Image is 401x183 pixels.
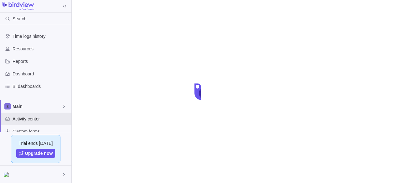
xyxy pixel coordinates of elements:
span: Resources [13,46,69,52]
span: Trial ends [DATE] [19,140,53,146]
span: Dashboard [13,71,69,77]
span: Activity center [13,116,69,122]
span: Custom forms [13,128,69,135]
span: BI dashboards [13,83,69,89]
img: logo [3,2,34,11]
div: loading [188,79,213,104]
a: Upgrade now [16,149,55,158]
span: Search [13,16,26,22]
span: Upgrade now [25,150,53,156]
div: Test">< img Src=x> [4,171,11,178]
img: Show [4,172,11,177]
span: Main [13,103,61,109]
span: Time logs history [13,33,69,39]
span: Reports [13,58,69,64]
